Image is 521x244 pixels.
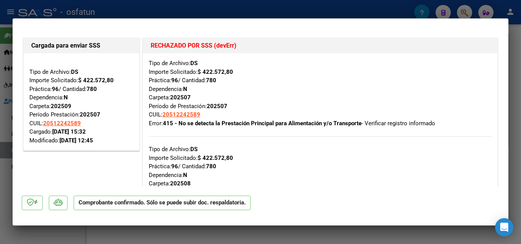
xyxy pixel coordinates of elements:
[87,86,97,92] strong: 780
[162,111,200,118] span: 20512242589
[171,77,178,84] strong: 96
[29,59,133,145] div: Tipo de Archivo: Importe Solicitado: Práctica: / Cantidad: Dependencia: Carpeta: Período Prestaci...
[29,137,93,144] span: Modificado:
[151,41,490,50] h1: RECHAZADO POR SSS (devErr)
[78,77,114,84] strong: $ 422.572,80
[495,218,513,236] div: Open Intercom Messenger
[183,172,187,179] strong: N
[170,94,191,101] strong: 202507
[170,180,191,187] strong: 202508
[171,163,178,170] strong: 96
[149,59,492,128] div: Tipo de Archivo: Importe Solicitado: Práctica: / Cantidad: Dependencia: Carpeta: Período de Prest...
[149,128,492,214] div: Tipo de Archivo: Importe Solicitado: Práctica: / Cantidad: Dependencia: Carpeta: Período de Prest...
[52,86,59,92] strong: 96
[80,111,100,118] strong: 202507
[71,69,78,75] strong: DS
[190,60,198,67] strong: DS
[206,77,216,84] strong: 780
[183,86,187,92] strong: N
[207,103,227,110] strong: 202507
[52,128,86,135] strong: [DATE] 15:32
[31,41,132,50] h1: Cargada para enviar SSS
[51,103,71,110] strong: 202509
[163,120,362,127] strong: 415 - No se detecta la Prestación Principal para Alimentación y/o Transporte
[198,155,233,161] strong: $ 422.572,80
[43,120,81,127] span: 20512242589
[59,137,93,144] strong: [DATE] 12:45
[74,196,251,211] p: Comprobante confirmado. Sólo se puede subir doc. respaldatoria.
[190,146,198,153] strong: DS
[64,94,68,101] strong: N
[198,69,233,75] strong: $ 422.572,80
[206,163,216,170] strong: 780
